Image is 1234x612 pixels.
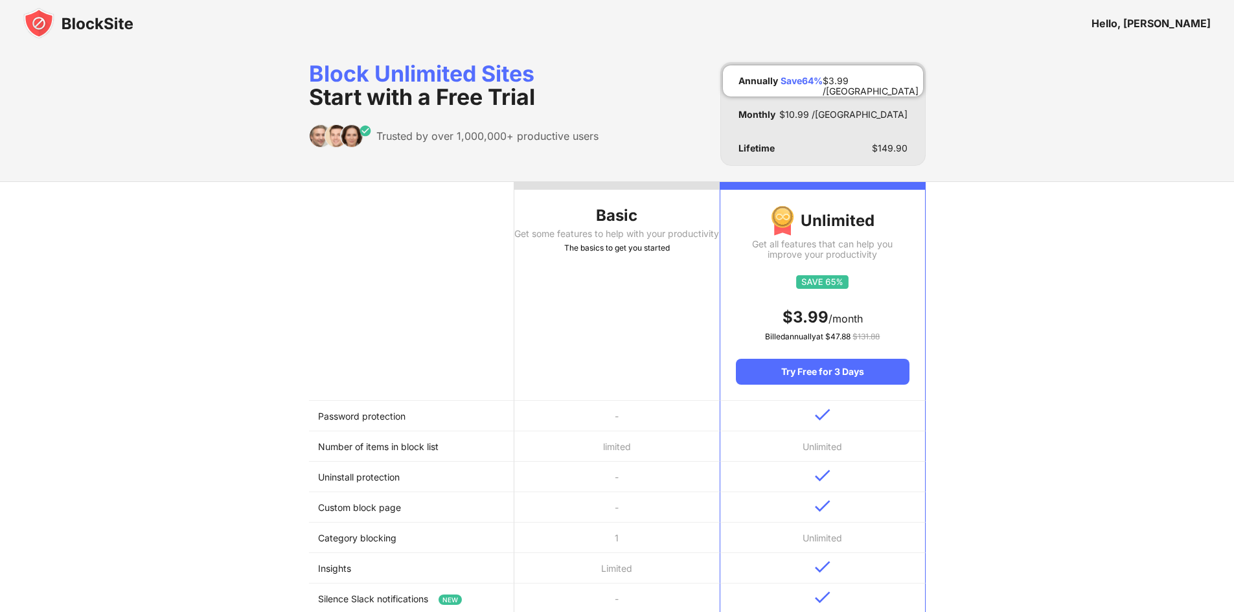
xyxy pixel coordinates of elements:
[815,470,830,482] img: v-blue.svg
[309,553,514,584] td: Insights
[815,409,830,421] img: v-blue.svg
[815,591,830,604] img: v-blue.svg
[309,84,535,110] span: Start with a Free Trial
[514,205,720,226] div: Basic
[514,431,720,462] td: limited
[779,109,908,120] div: $ 10.99 /[GEOGRAPHIC_DATA]
[309,462,514,492] td: Uninstall protection
[514,492,720,523] td: -
[872,143,908,153] div: $ 149.90
[309,62,599,109] div: Block Unlimited Sites
[781,76,823,86] div: Save 64 %
[720,431,925,462] td: Unlimited
[309,401,514,431] td: Password protection
[736,330,909,343] div: Billed annually at $ 47.88
[376,130,599,142] div: Trusted by over 1,000,000+ productive users
[514,553,720,584] td: Limited
[514,229,720,239] div: Get some features to help with your productivity
[309,124,372,148] img: trusted-by.svg
[738,109,775,120] div: Monthly
[309,431,514,462] td: Number of items in block list
[823,76,919,86] div: $ 3.99 /[GEOGRAPHIC_DATA]
[720,523,925,553] td: Unlimited
[736,239,909,260] div: Get all features that can help you improve your productivity
[1091,17,1211,30] div: Hello, [PERSON_NAME]
[738,143,775,153] div: Lifetime
[815,500,830,512] img: v-blue.svg
[514,242,720,255] div: The basics to get you started
[771,205,794,236] img: img-premium-medal
[514,462,720,492] td: -
[783,308,828,326] span: $ 3.99
[736,205,909,236] div: Unlimited
[738,76,778,86] div: Annually
[439,595,462,605] span: NEW
[796,275,849,289] img: save65.svg
[514,401,720,431] td: -
[514,523,720,553] td: 1
[736,359,909,385] div: Try Free for 3 Days
[736,307,909,328] div: /month
[23,8,133,39] img: blocksite-icon-black.svg
[309,492,514,523] td: Custom block page
[309,523,514,553] td: Category blocking
[815,561,830,573] img: v-blue.svg
[852,332,880,341] span: $ 131.88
